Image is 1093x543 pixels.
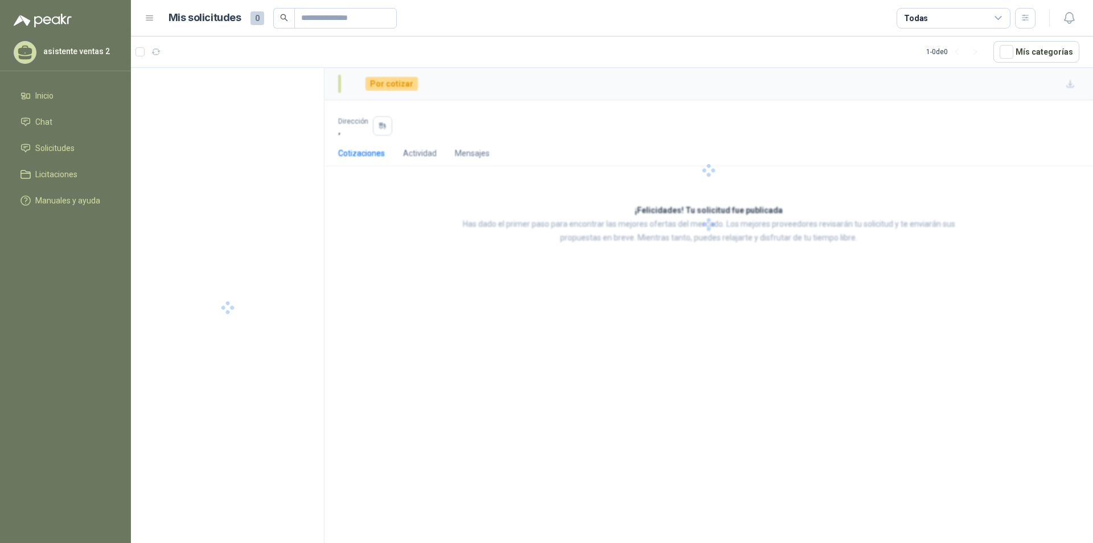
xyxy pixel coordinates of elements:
h1: Mis solicitudes [169,10,241,26]
a: Manuales y ayuda [14,190,117,211]
div: Todas [904,12,928,25]
img: Logo peakr [14,14,72,27]
a: Licitaciones [14,164,117,185]
p: asistente ventas 2 [43,47,114,55]
span: 0 [250,11,264,25]
a: Chat [14,111,117,133]
a: Inicio [14,85,117,107]
span: Licitaciones [35,168,77,181]
div: 1 - 0 de 0 [926,43,984,61]
a: Solicitudes [14,137,117,159]
span: Solicitudes [35,142,75,154]
span: Manuales y ayuda [35,194,100,207]
button: Mís categorías [993,41,1079,63]
span: Chat [35,116,52,128]
span: search [280,14,288,22]
span: Inicio [35,89,54,102]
